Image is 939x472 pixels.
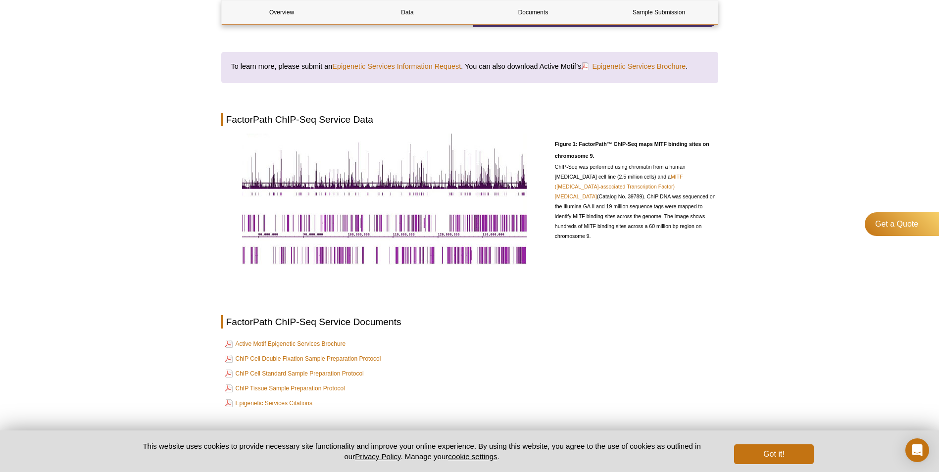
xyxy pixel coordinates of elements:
[225,397,312,409] a: Epigenetic Services Citations
[332,62,461,71] a: Epigenetic Services Information Request
[555,135,718,162] h3: Figure 1: FactorPath™ ChIP-Seq maps MITF binding sites on chromosome 9.
[555,174,683,199] a: MITF ([MEDICAL_DATA]-associated Transcription Factor) [MEDICAL_DATA]
[555,164,716,239] span: ChIP-Seq was performed using chromatin from a human [MEDICAL_DATA] cell line (2.5 million cells) ...
[865,212,939,236] a: Get a Quote
[225,368,364,379] a: ChIP Cell Standard Sample Preparation Protocol
[473,0,593,24] a: Documents
[222,0,342,24] a: Overview
[599,0,719,24] a: Sample Submission
[905,438,929,462] div: Open Intercom Messenger
[448,452,497,461] button: cookie settings
[221,315,718,329] h2: FactorPath ChIP-Seq Service Documents
[734,444,813,464] button: Got it!
[221,113,718,126] h2: FactorPath ChIP-Seq Service Data
[355,452,400,461] a: Privacy Policy
[347,0,468,24] a: Data
[225,353,381,365] a: ChIP Cell Double Fixation Sample Preparation Protocol
[225,338,346,350] a: Active Motif Epigenetic Services Brochure
[242,134,527,265] img: ChIP-Seq data generated by Active Motif Epigenetic Services maps hundreds of MITF binding sites a...
[126,441,718,462] p: This website uses cookies to provide necessary site functionality and improve your online experie...
[581,61,686,72] a: Epigenetic Services Brochure
[225,382,345,394] a: ChIP Tissue Sample Preparation Protocol
[231,62,708,71] h4: To learn more, please submit an . You can also download Active Motif’s .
